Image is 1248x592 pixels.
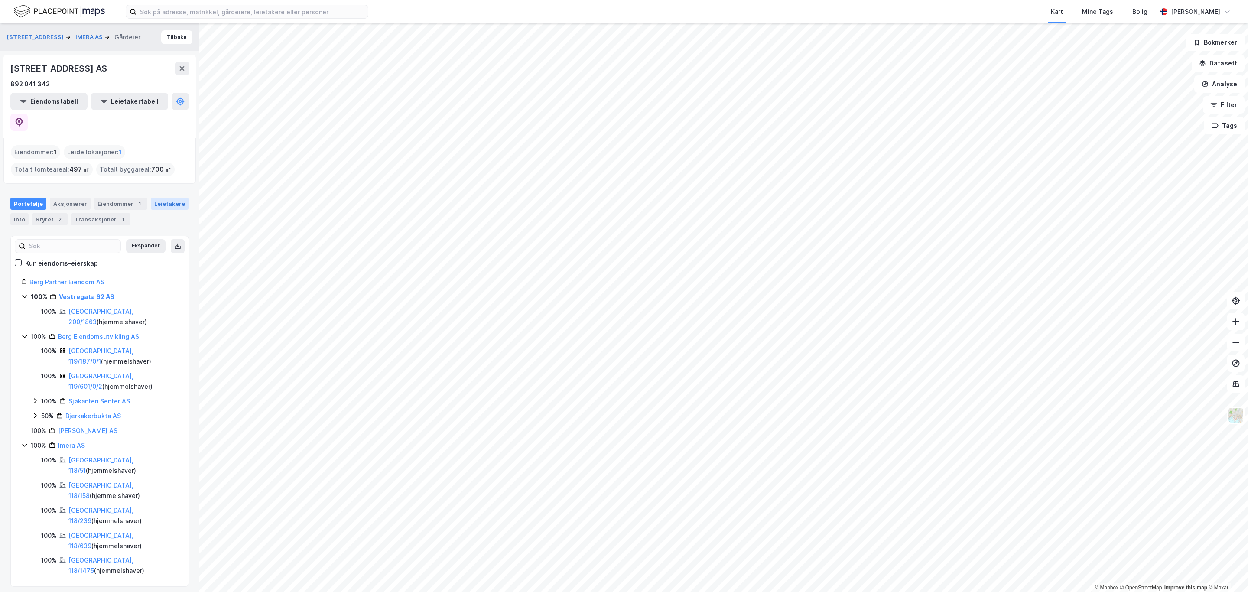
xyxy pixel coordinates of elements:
a: [GEOGRAPHIC_DATA], 118/1475 [68,556,133,574]
div: 100% [41,455,57,465]
div: Leietakere [151,198,188,210]
button: IMERA AS [75,33,104,42]
div: 100% [41,346,57,356]
div: Eiendommer [94,198,147,210]
div: 1 [135,199,144,208]
a: Berg Eiendomsutvikling AS [58,333,139,340]
div: 2 [55,215,64,224]
div: ( hjemmelshaver ) [68,455,178,476]
div: ( hjemmelshaver ) [68,530,178,551]
img: Z [1228,407,1244,423]
div: 1 [118,215,127,224]
button: [STREET_ADDRESS] [7,33,65,42]
div: ( hjemmelshaver ) [68,555,178,576]
div: Portefølje [10,198,46,210]
button: Tilbake [161,30,192,44]
div: Eiendommer : [11,145,60,159]
button: Eiendomstabell [10,93,88,110]
div: 100% [41,396,57,407]
div: 100% [41,480,57,491]
a: Vestregata 62 AS [59,293,114,300]
a: [GEOGRAPHIC_DATA], 118/51 [68,456,133,474]
a: OpenStreetMap [1120,585,1162,591]
div: Transaksjoner [71,213,130,225]
button: Datasett [1192,55,1245,72]
div: Aksjonærer [50,198,91,210]
div: 100% [31,332,46,342]
a: [GEOGRAPHIC_DATA], 118/239 [68,507,133,524]
button: Leietakertabell [91,93,168,110]
span: 700 ㎡ [151,164,171,175]
button: Ekspander [126,239,166,253]
div: Kun eiendoms-eierskap [25,258,98,269]
div: Leide lokasjoner : [64,145,125,159]
div: ( hjemmelshaver ) [68,505,178,526]
div: Styret [32,213,68,225]
a: Berg Partner Eiendom AS [29,278,104,286]
a: [GEOGRAPHIC_DATA], 118/158 [68,481,133,499]
span: 497 ㎡ [69,164,89,175]
div: 100% [41,555,57,566]
button: Filter [1203,96,1245,114]
div: [STREET_ADDRESS] AS [10,62,109,75]
div: 100% [41,306,57,317]
a: [GEOGRAPHIC_DATA], 118/639 [68,532,133,550]
div: 100% [31,426,46,436]
button: Tags [1204,117,1245,134]
div: Bolig [1132,7,1147,17]
a: Mapbox [1095,585,1118,591]
span: 1 [119,147,122,157]
div: ( hjemmelshaver ) [68,306,178,327]
div: 50% [41,411,54,421]
div: ( hjemmelshaver ) [68,346,178,367]
a: Sjøkanten Senter AS [68,397,130,405]
div: Kart [1051,7,1063,17]
span: 1 [54,147,57,157]
div: 892 041 342 [10,79,50,89]
a: Bjerkakerbukta AS [65,412,121,420]
a: Improve this map [1164,585,1207,591]
div: Gårdeier [114,32,140,42]
div: ( hjemmelshaver ) [68,371,178,392]
a: [GEOGRAPHIC_DATA], 119/187/0/1 [68,347,133,365]
div: 100% [31,440,46,451]
div: Totalt tomteareal : [11,163,93,176]
button: Bokmerker [1186,34,1245,51]
div: 100% [31,292,47,302]
div: [PERSON_NAME] [1171,7,1220,17]
div: 100% [41,505,57,516]
a: [GEOGRAPHIC_DATA], 200/1863 [68,308,133,325]
img: logo.f888ab2527a4732fd821a326f86c7f29.svg [14,4,105,19]
div: Info [10,213,29,225]
div: 100% [41,371,57,381]
input: Søk [26,240,120,253]
a: [PERSON_NAME] AS [58,427,117,434]
div: 100% [41,530,57,541]
input: Søk på adresse, matrikkel, gårdeiere, leietakere eller personer [136,5,368,18]
iframe: Chat Widget [1205,550,1248,592]
div: Mine Tags [1082,7,1113,17]
a: Imera AS [58,442,85,449]
div: ( hjemmelshaver ) [68,480,178,501]
a: [GEOGRAPHIC_DATA], 119/601/0/2 [68,372,133,390]
div: Totalt byggareal : [96,163,175,176]
button: Analyse [1194,75,1245,93]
